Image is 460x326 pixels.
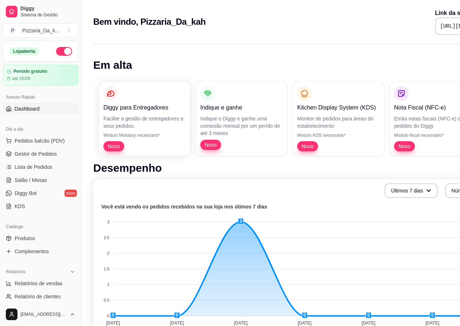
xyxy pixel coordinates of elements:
tspan: [DATE] [170,321,184,326]
a: Produtos [3,232,78,244]
tspan: 2.5 [104,235,109,240]
span: Novo [299,143,317,150]
a: Salão / Mesas [3,174,78,186]
span: Produtos [15,235,35,242]
p: Monitor de pedidos para áreas do estabelecimento [297,115,380,130]
div: Dia a dia [3,123,78,135]
div: Acesso Rápido [3,91,78,103]
button: [EMAIL_ADDRESS][DOMAIN_NAME] [3,306,78,323]
span: Dashboard [15,105,40,112]
span: Pedidos balcão (PDV) [15,137,65,144]
span: KDS [15,203,25,210]
p: Módulo Motoboy necessário* [103,132,186,138]
button: Select a team [3,23,78,38]
span: Complementos [15,248,49,255]
a: Complementos [3,246,78,257]
a: Relatórios de vendas [3,278,78,289]
span: Sistema de Gestão [20,12,75,18]
span: Novo [396,143,413,150]
article: Período gratuito [13,69,47,74]
span: P [9,27,16,34]
span: Diggy [20,5,75,12]
span: Novo [202,141,220,148]
button: Últimos 7 dias [385,183,438,198]
tspan: [DATE] [362,321,376,326]
span: Novo [105,143,123,150]
article: até 26/09 [12,76,30,81]
a: Lista de Pedidos [3,161,78,173]
tspan: [DATE] [106,321,120,326]
span: Salão / Mesas [15,176,47,184]
button: Pedidos balcão (PDV) [3,135,78,147]
a: Relatório de clientes [3,291,78,302]
tspan: 0 [107,314,109,318]
div: Catálogo [3,221,78,232]
a: DiggySistema de Gestão [3,3,78,20]
tspan: 1.5 [104,267,109,271]
a: Dashboard [3,103,78,115]
a: Diggy Botnovo [3,187,78,199]
tspan: [DATE] [425,321,439,326]
div: Pizzaria_Da_k ... [22,27,59,34]
button: Indique e ganheIndique o Diggy e ganhe uma comissão mensal por um perído de até 3 mesesNovo [196,82,287,156]
button: Diggy para EntregadoresFacilite a gestão de entregadores e seus pedidos.Módulo Motoboy necessário... [99,82,190,156]
text: Você está vendo os pedidos recebidos na sua loja nos útimos 7 dias [101,204,267,210]
tspan: [DATE] [298,321,311,326]
tspan: 3 [107,220,109,224]
button: Kitchen Display System (KDS)Monitor de pedidos para áreas do estabelecimentoMódulo KDS necessário... [293,82,384,156]
p: Indique o Diggy e ganhe uma comissão mensal por um perído de até 3 meses [200,115,283,137]
span: Diggy Bot [15,190,37,197]
p: Indique e ganhe [200,103,283,112]
span: [EMAIL_ADDRESS][DOMAIN_NAME] [20,311,67,317]
p: Módulo KDS necessário* [297,132,380,138]
a: KDS [3,200,78,212]
tspan: 1 [107,282,109,287]
tspan: [DATE] [234,321,248,326]
div: Loja aberta [9,47,39,55]
p: Facilite a gestão de entregadores e seus pedidos. [103,115,186,130]
span: Relatório de clientes [15,293,61,300]
p: Diggy para Entregadores [103,103,186,112]
a: Período gratuitoaté 26/09 [3,65,78,86]
a: Gestor de Pedidos [3,148,78,160]
span: Relatórios [6,269,25,275]
span: Relatórios de vendas [15,280,63,287]
span: Lista de Pedidos [15,163,52,171]
p: Kitchen Display System (KDS) [297,103,380,112]
tspan: 2 [107,251,109,255]
tspan: 0.5 [104,298,109,302]
span: Gestor de Pedidos [15,150,57,158]
button: Alterar Status [56,47,72,56]
h2: Bem vindo, Pizzaria_Da_kah [93,16,206,28]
